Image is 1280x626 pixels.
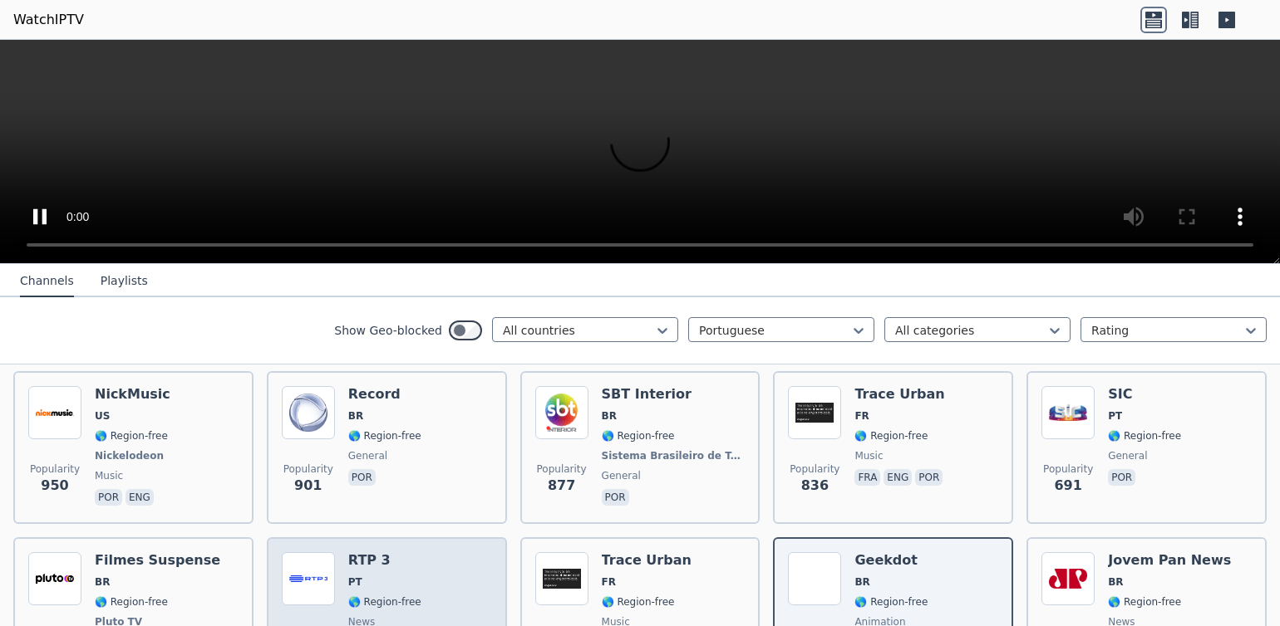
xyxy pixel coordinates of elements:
span: 🌎 Region-free [854,595,928,609]
h6: Record [348,386,421,403]
h6: SIC [1108,386,1181,403]
span: 🌎 Region-free [602,595,675,609]
img: RTP 3 [282,552,335,605]
h6: SBT Interior [602,386,746,403]
label: Show Geo-blocked [334,322,442,339]
span: 691 [1054,476,1081,496]
h6: Trace Urban [854,386,946,403]
span: BR [1108,575,1123,589]
span: BR [348,409,363,423]
span: 🌎 Region-free [348,429,421,443]
p: por [348,469,376,486]
button: Playlists [101,266,148,297]
h6: Geekdot [854,552,928,569]
p: eng [126,489,154,506]
h6: RTP 3 [348,552,421,569]
span: general [1108,449,1147,462]
span: Popularity [283,462,333,476]
span: Popularity [30,462,80,476]
span: 🌎 Region-free [95,595,168,609]
span: Popularity [790,462,839,476]
span: Sistema Brasileiro de Televisão [602,449,742,462]
h6: Trace Urban [602,552,693,569]
p: por [915,469,943,486]
img: Trace Urban [535,552,588,605]
span: 901 [294,476,322,496]
img: Filmes Suspense [28,552,81,605]
p: por [95,489,122,506]
span: 🌎 Region-free [1108,429,1181,443]
span: FR [854,409,869,423]
img: SIC [1041,386,1095,439]
img: Geekdot [788,552,841,605]
img: SBT Interior [535,386,588,439]
span: BR [854,575,869,589]
span: US [95,409,110,423]
span: BR [602,409,617,423]
h6: NickMusic [95,386,170,403]
img: Record [282,386,335,439]
span: PT [348,575,362,589]
button: Channels [20,266,74,297]
span: music [95,469,123,482]
span: general [348,449,387,462]
span: Nickelodeon [95,449,164,462]
p: por [602,489,629,506]
h6: Jovem Pan News [1108,552,1231,569]
span: 836 [801,476,829,496]
h6: Filmes Suspense [95,552,220,569]
span: 🌎 Region-free [348,595,421,609]
a: WatchIPTV [13,10,84,30]
span: music [854,449,883,462]
img: Trace Urban [788,386,841,439]
span: 🌎 Region-free [1108,595,1181,609]
span: Popularity [537,462,587,476]
span: PT [1108,409,1122,423]
span: BR [95,575,110,589]
span: 🌎 Region-free [602,429,675,443]
p: eng [884,469,912,486]
img: Jovem Pan News [1041,552,1095,605]
span: general [602,469,641,482]
span: 🌎 Region-free [95,429,168,443]
p: por [1108,469,1135,486]
span: 🌎 Region-free [854,429,928,443]
p: fra [854,469,880,486]
span: 950 [41,476,68,496]
span: 877 [548,476,575,496]
span: Popularity [1043,462,1093,476]
span: FR [602,575,616,589]
img: NickMusic [28,386,81,439]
